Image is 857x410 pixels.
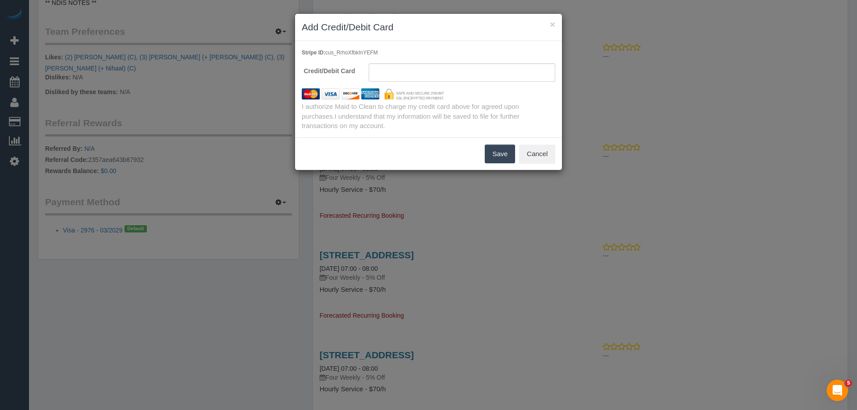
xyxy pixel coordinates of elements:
iframe: Intercom live chat [827,380,848,401]
img: credit cards [295,88,451,99]
span: I understand that my information will be saved to file for further transactions on my account. [302,112,520,129]
h3: Add Credit/Debit Card [302,21,555,34]
button: Cancel [519,145,555,163]
small: cus_RrhoXfbkInYEFM [302,50,378,56]
label: Credit/Debit Card [295,63,362,75]
iframe: Secure payment input frame [376,68,549,76]
span: 5 [845,380,852,387]
button: Save [485,145,515,163]
button: × [550,20,555,29]
div: I authorize Maid to Clean to charge my credit card above for agreed upon purchases. [295,102,562,130]
b: Stripe ID: [302,50,325,56]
